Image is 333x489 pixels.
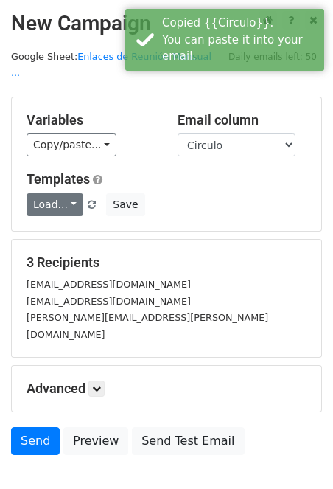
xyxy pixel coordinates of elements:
a: Send [11,427,60,455]
a: Send Test Email [132,427,244,455]
button: Save [106,193,144,216]
h5: Advanced [27,381,306,397]
a: Preview [63,427,128,455]
a: Enlaces de Reunión Mensual ... [11,51,211,79]
a: Templates [27,171,90,187]
h5: 3 Recipients [27,254,306,271]
small: [EMAIL_ADDRESS][DOMAIN_NAME] [27,279,191,290]
div: Widget de chat [259,418,333,489]
small: [EMAIL_ADDRESS][DOMAIN_NAME] [27,296,191,307]
h5: Email column [178,112,306,128]
a: Load... [27,193,83,216]
a: Copy/paste... [27,133,116,156]
small: Google Sheet: [11,51,211,79]
h5: Variables [27,112,155,128]
div: Copied {{Circulo}}. You can paste it into your email. [162,15,318,65]
h2: New Campaign [11,11,322,36]
small: [PERSON_NAME][EMAIL_ADDRESS][PERSON_NAME][DOMAIN_NAME] [27,312,268,340]
iframe: Chat Widget [259,418,333,489]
